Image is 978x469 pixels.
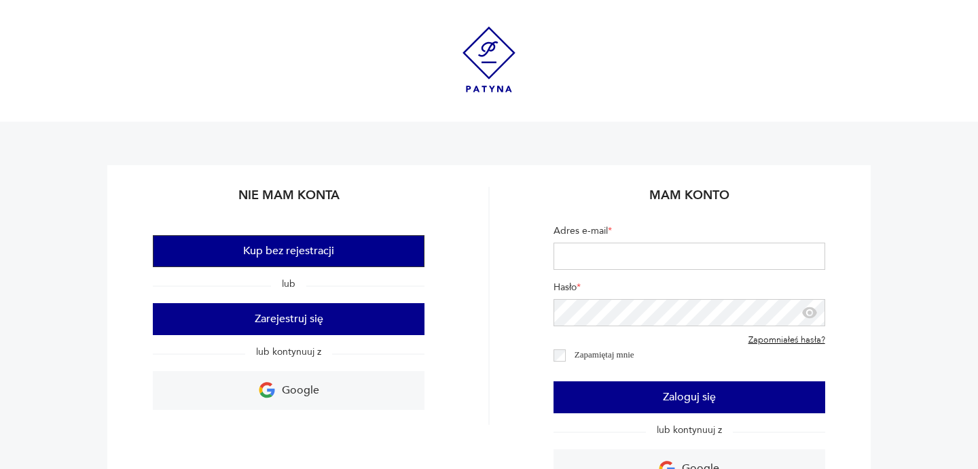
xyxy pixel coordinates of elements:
[554,187,825,213] h2: Mam konto
[153,303,424,335] button: Zarejestruj się
[554,224,825,243] label: Adres e-mail
[271,277,306,290] span: lub
[554,381,825,413] button: Zaloguj się
[153,371,424,410] a: Google
[646,423,733,436] span: lub kontynuuj z
[259,382,275,398] img: Ikona Google
[245,345,332,358] span: lub kontynuuj z
[153,187,424,213] h2: Nie mam konta
[463,27,515,92] img: Patyna - sklep z meblami i dekoracjami vintage
[575,349,634,360] label: Zapamiętaj mnie
[554,281,825,299] label: Hasło
[282,380,319,401] p: Google
[153,235,424,267] button: Kup bez rejestracji
[748,335,825,346] a: Zapomniałeś hasła?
